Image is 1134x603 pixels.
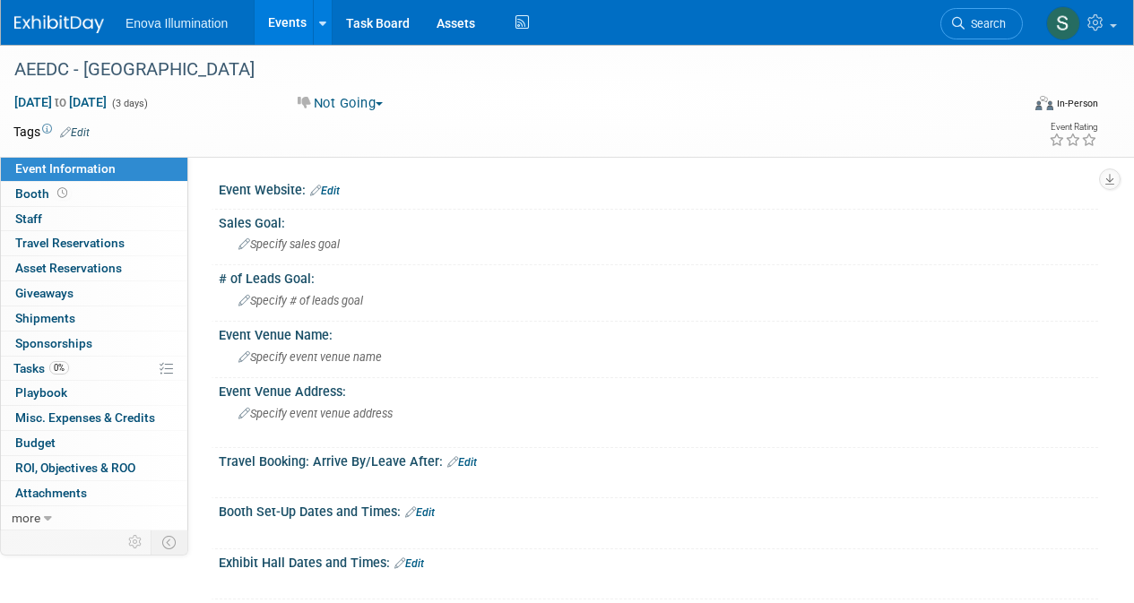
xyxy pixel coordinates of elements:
div: # of Leads Goal: [219,265,1098,288]
a: Attachments [1,481,187,505]
img: Format-Inperson.png [1035,96,1053,110]
a: Misc. Expenses & Credits [1,406,187,430]
a: Playbook [1,381,187,405]
span: more [12,511,40,525]
span: Specify # of leads goal [238,294,363,307]
span: Travel Reservations [15,236,125,250]
td: Tags [13,123,90,141]
a: Budget [1,431,187,455]
div: Event Venue Name: [219,322,1098,344]
span: Attachments [15,486,87,500]
a: Staff [1,207,187,231]
span: Shipments [15,311,75,325]
a: more [1,506,187,530]
span: Tasks [13,361,69,375]
a: Edit [447,456,477,469]
a: Tasks0% [1,357,187,381]
div: AEEDC - [GEOGRAPHIC_DATA] [8,54,1006,86]
a: Asset Reservations [1,256,187,280]
span: Specify sales goal [238,237,340,251]
span: Misc. Expenses & Credits [15,410,155,425]
div: Exhibit Hall Dates and Times: [219,549,1098,573]
a: Sponsorships [1,332,187,356]
a: Travel Reservations [1,231,187,255]
div: Event Format [939,93,1098,120]
a: ROI, Objectives & ROO [1,456,187,480]
div: Event Venue Address: [219,378,1098,401]
span: Asset Reservations [15,261,122,275]
a: Edit [394,557,424,570]
span: Booth not reserved yet [54,186,71,200]
div: Event Rating [1049,123,1097,132]
a: Edit [310,185,340,197]
a: Edit [60,126,90,139]
a: Edit [405,506,435,519]
td: Personalize Event Tab Strip [120,530,151,554]
span: to [52,95,69,109]
span: 0% [49,361,69,375]
span: Staff [15,211,42,226]
div: Event Website: [219,177,1098,200]
span: ROI, Objectives & ROO [15,461,135,475]
a: Giveaways [1,281,187,306]
div: Sales Goal: [219,210,1098,232]
a: Event Information [1,157,187,181]
div: In-Person [1056,97,1098,110]
a: Booth [1,182,187,206]
span: [DATE] [DATE] [13,94,108,110]
span: Enova Illumination [126,16,228,30]
span: Giveaways [15,286,74,300]
span: Booth [15,186,71,201]
span: (3 days) [110,98,148,109]
div: Booth Set-Up Dates and Times: [219,498,1098,521]
span: Budget [15,435,56,450]
span: Event Information [15,161,116,176]
span: Playbook [15,385,67,400]
img: ExhibitDay [14,15,104,33]
td: Toggle Event Tabs [151,530,188,554]
span: Specify event venue name [238,350,382,364]
img: Sam Colton [1046,6,1080,40]
div: Travel Booking: Arrive By/Leave After: [219,448,1098,471]
span: Sponsorships [15,336,92,350]
span: Search [965,17,1006,30]
a: Search [940,8,1023,39]
button: Not Going [291,94,390,113]
span: Specify event venue address [238,407,393,420]
a: Shipments [1,306,187,331]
